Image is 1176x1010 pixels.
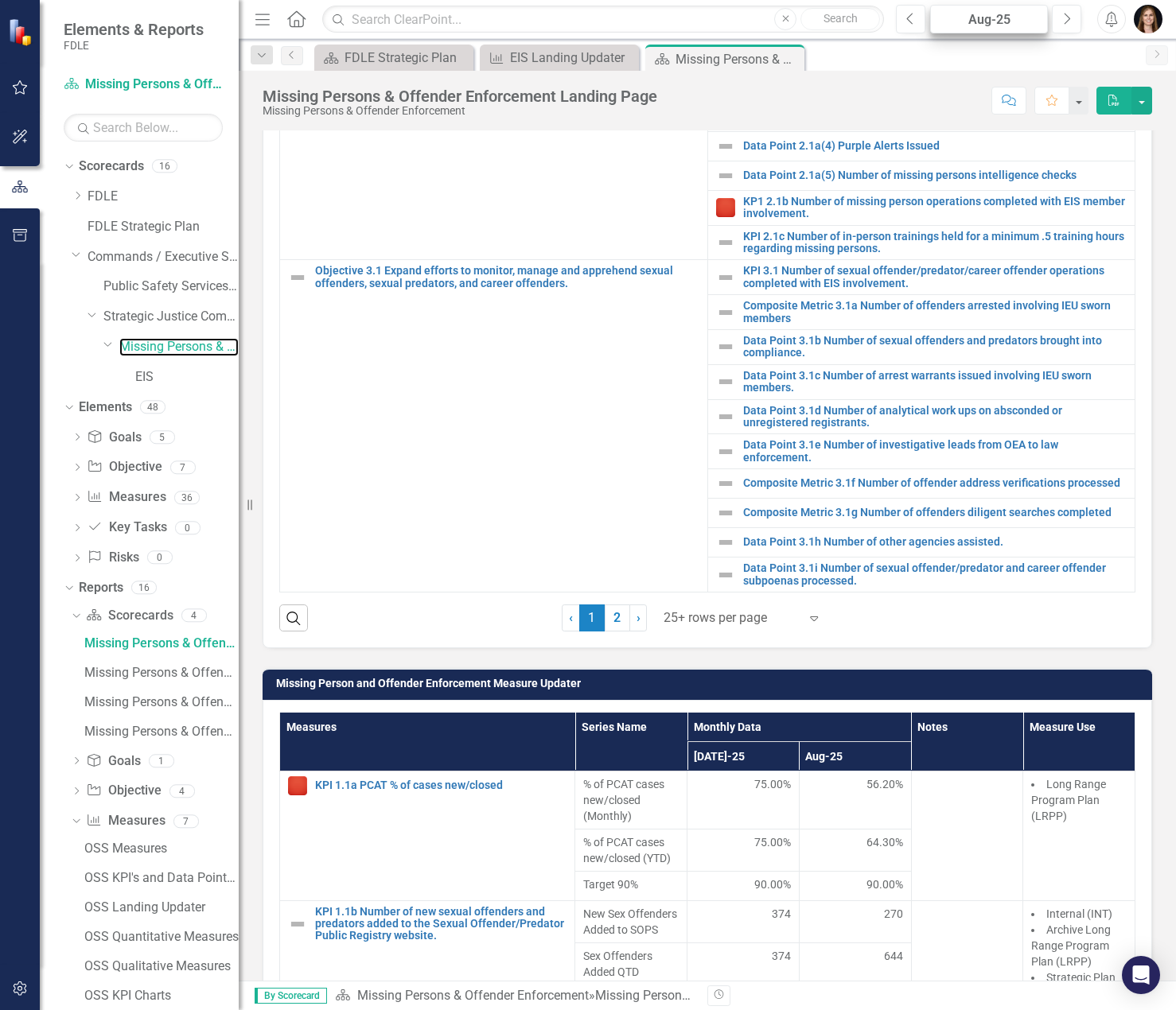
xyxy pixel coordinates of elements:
a: Missing Persons & Offender Enforcement Qualitative KPIs [80,660,239,686]
a: KPI 2.1c Number of in-person trainings held for a minimum .5 training hours regarding missing per... [743,231,1127,255]
td: Double-Click to Edit Right Click for Context Menu [707,190,1135,225]
img: Not Defined [716,337,735,356]
span: 75.00% [754,776,791,792]
a: 2 [605,604,630,631]
span: 1 [579,604,605,631]
a: OSS KPI's and Data Points Charts [80,865,239,891]
td: Double-Click to Edit Right Click for Context Menu [707,469,1135,499]
span: › [637,610,641,625]
div: 16 [131,581,157,595]
div: 0 [175,521,201,534]
a: Data Point 3.1b Number of sexual offenders and predators brought into compliance. [743,335,1127,359]
a: KPI 1.1a PCAT % of cases new/closed [315,779,567,791]
a: Data Point 2.1a(5) Number of missing persons intelligence checks [743,169,1127,181]
img: Not Defined [716,166,735,185]
img: Not Defined [288,268,307,287]
a: KPI 3.1 Number of sexual offender/predator/career offender operations completed with EIS involvem... [743,265,1127,289]
a: OSS Qualitative Measures [80,954,239,979]
div: OSS Measures [84,841,239,856]
div: 1 [149,754,174,767]
div: 4 [181,608,207,622]
img: Not Defined [716,407,735,426]
a: Data Point 3.1c Number of arrest warrants issued involving IEU sworn members. [743,370,1127,394]
img: Heather Faulkner [1134,5,1162,33]
a: Data Point 3.1i Number of sexual offender/predator and career offender subpoenas processed. [743,562,1127,587]
td: Double-Click to Edit [575,771,687,829]
a: Missing Persons & Offender Enforcement [357,988,589,1003]
img: Not Defined [716,268,735,287]
div: EIS Landing Updater [510,48,635,68]
a: Risks [87,549,138,567]
a: Data Point 3.1h Number of other agencies assisted. [743,536,1127,548]
img: Not Defined [716,442,735,461]
a: Composite Metric 3.1g Number of offenders diligent searches completed [743,507,1127,519]
td: Double-Click to Edit Right Click for Context Menu [707,295,1135,330]
div: Missing Persons & Offender Enforcement Landing Page [676,49,800,69]
span: Archive Long Range Program Plan (LRPP) [1031,923,1111,968]
td: Double-Click to Edit Right Click for Context Menu [707,557,1135,592]
a: Data Point 3.1e Number of investigative leads from OEA to law enforcement. [743,439,1127,464]
a: Public Safety Services Command [103,278,239,296]
div: Missing Persons & Offender Enforcement Goals, Measure and Initiatives Alignment Matrix [84,695,239,709]
div: OSS Landing Updater [84,900,239,915]
a: Composite Metric 3.1f Number of offender address verifications processed [743,477,1127,489]
td: Double-Click to Edit Right Click for Context Menu [707,260,1135,295]
a: Objective [87,458,162,476]
div: 16 [152,160,177,173]
span: 270 [884,906,903,922]
span: Sex Offenders Added QTD [583,948,679,980]
td: Double-Click to Edit [687,829,800,871]
img: ClearPoint Strategy [8,17,36,45]
td: Double-Click to Edit [911,771,1023,900]
img: Not Defined [716,372,735,391]
div: Open Intercom Messenger [1122,956,1160,994]
a: OSS Quantitative Measures [80,924,239,950]
div: 7 [173,814,199,828]
td: Double-Click to Edit [575,829,687,871]
a: Strategic Justice Command [103,308,239,326]
div: Aug-25 [936,10,1042,29]
span: % of PCAT cases new/closed (Monthly) [583,776,679,824]
span: 374 [772,948,791,964]
a: OSS Landing Updater [80,895,239,920]
a: Elements [79,398,132,417]
a: FDLE Strategic Plan [318,48,469,68]
span: 56.20% [866,776,903,792]
img: Not Defined [716,303,735,322]
input: Search Below... [64,114,223,142]
h3: Missing Person and Offender Enforcement Measure Updater [276,678,1144,690]
div: 4 [169,784,195,798]
div: 48 [140,400,165,414]
img: Reviewing for Improvement [716,198,735,217]
a: OSS KPI Charts [80,983,239,1008]
a: Data Point 2.1a(4) Purple Alerts Issued [743,140,1127,152]
td: Double-Click to Edit Right Click for Context Menu [707,131,1135,161]
a: KPI 1.1b Number of new sexual offenders and predators added to the Sexual Offender/Predator Publi... [315,906,567,942]
td: Double-Click to Edit Right Click for Context Menu [280,771,575,900]
td: Double-Click to Edit [687,771,800,829]
a: FDLE Strategic Plan [88,218,239,236]
div: Missing Persons & Offender Enforcement [263,105,657,117]
span: Search [824,12,858,25]
a: Missing Persons & Offender Enforcement Landing Page [80,631,239,656]
a: Missing Persons & Offender Enforcement [119,338,239,356]
div: 7 [170,460,196,474]
input: Search ClearPoint... [322,6,884,33]
div: Missing Persons & Offender Enforcement Qualitative KPIs [84,666,239,680]
span: 75.00% [754,834,791,850]
span: 64.30% [866,834,903,850]
img: Not Defined [716,565,735,585]
a: OSS Measures [80,836,239,861]
div: 5 [150,430,175,444]
span: Long Range Program Plan (LRPP) [1031,778,1106,822]
td: Double-Click to Edit Right Click for Context Menu [707,225,1135,260]
span: 374 [772,906,791,922]
span: Elements & Reports [64,20,204,39]
span: By Scorecard [255,988,327,1004]
a: Commands / Executive Support Branch [88,248,239,266]
div: Missing Persons & Offender Enforcement [84,724,239,739]
a: Goals [86,752,140,771]
small: FDLE [64,39,204,52]
div: OSS Quantitative Measures [84,930,239,944]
